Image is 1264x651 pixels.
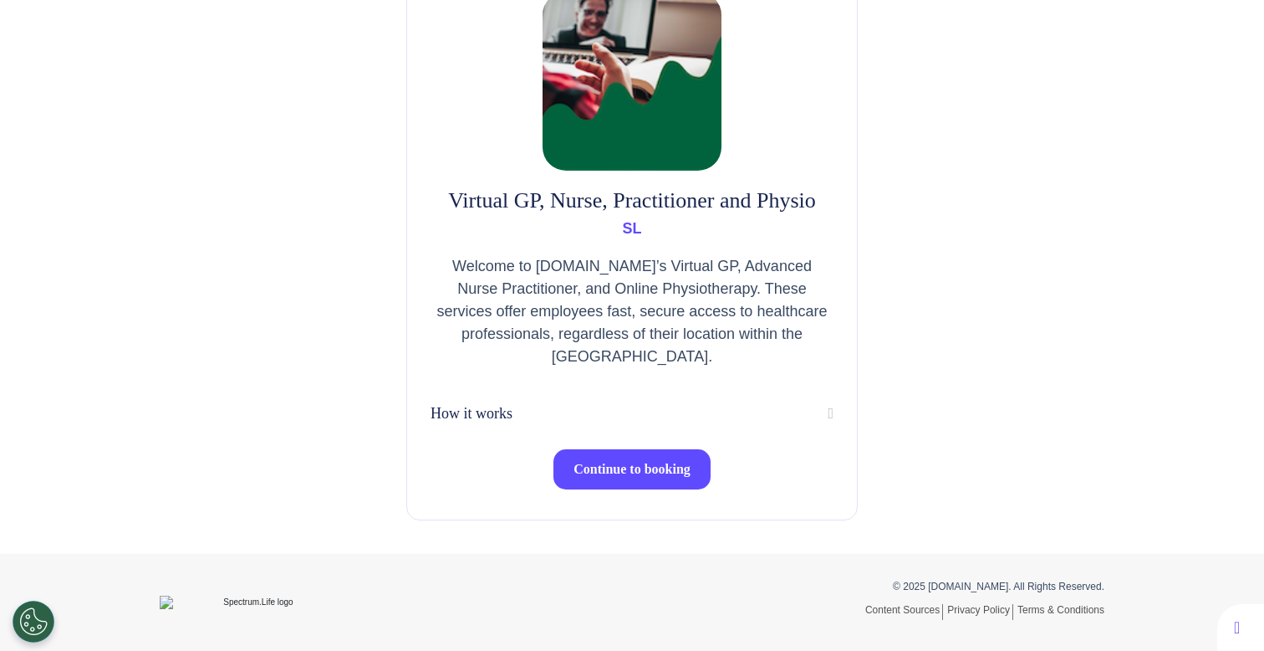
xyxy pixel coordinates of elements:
button: Open Preferences [13,601,54,643]
button: Continue to booking [553,449,711,490]
h2: Virtual GP, Nurse, Practitioner and Physio [431,187,833,213]
a: Privacy Policy [947,604,1013,620]
p: © 2025 [DOMAIN_NAME]. All Rights Reserved. [645,579,1104,594]
a: Terms & Conditions [1017,604,1104,616]
p: How it works [431,402,512,425]
a: Content Sources [865,604,943,620]
span: Continue to booking [573,462,691,476]
h3: SL [431,220,833,238]
p: Welcome to [DOMAIN_NAME]’s Virtual GP, Advanced Nurse Practitioner, and Online Physiotherapy. The... [431,255,833,368]
button: How it works [431,402,833,426]
img: Spectrum.Life logo [160,596,344,609]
